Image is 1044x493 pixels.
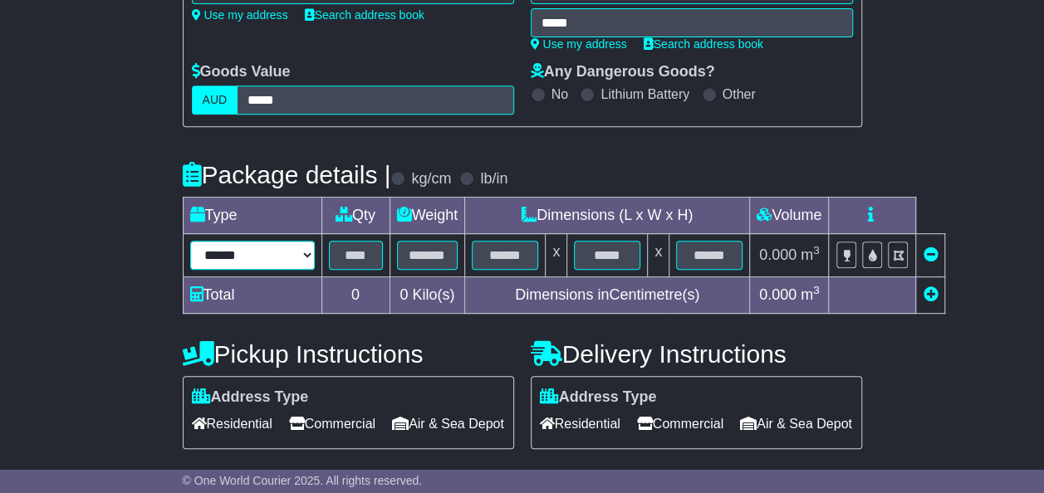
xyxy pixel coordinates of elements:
[480,170,507,188] label: lb/in
[648,234,669,277] td: x
[644,37,763,51] a: Search address book
[399,286,408,303] span: 0
[813,244,820,256] sup: 3
[305,8,424,22] a: Search address book
[750,198,829,234] td: Volume
[321,198,390,234] td: Qty
[813,284,820,296] sup: 3
[390,198,465,234] td: Weight
[540,388,657,407] label: Address Type
[321,277,390,314] td: 0
[759,247,796,263] span: 0.000
[392,411,504,437] span: Air & Sea Depot
[551,86,568,102] label: No
[531,63,715,81] label: Any Dangerous Goods?
[723,86,756,102] label: Other
[546,234,567,277] td: x
[289,411,375,437] span: Commercial
[600,86,689,102] label: Lithium Battery
[192,85,238,115] label: AUD
[531,340,862,368] h4: Delivery Instructions
[465,198,750,234] td: Dimensions (L x W x H)
[923,247,938,263] a: Remove this item
[183,474,423,487] span: © One World Courier 2025. All rights reserved.
[801,247,820,263] span: m
[390,277,465,314] td: Kilo(s)
[192,8,288,22] a: Use my address
[183,198,321,234] td: Type
[411,170,451,188] label: kg/cm
[759,286,796,303] span: 0.000
[923,286,938,303] a: Add new item
[183,340,514,368] h4: Pickup Instructions
[192,63,291,81] label: Goods Value
[192,388,309,407] label: Address Type
[183,161,391,188] h4: Package details |
[192,411,272,437] span: Residential
[183,277,321,314] td: Total
[740,411,852,437] span: Air & Sea Depot
[801,286,820,303] span: m
[540,411,620,437] span: Residential
[465,277,750,314] td: Dimensions in Centimetre(s)
[637,411,723,437] span: Commercial
[531,37,627,51] a: Use my address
